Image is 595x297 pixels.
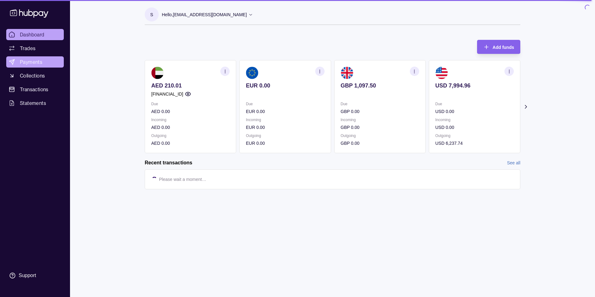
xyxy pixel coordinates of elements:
p: Incoming [341,116,419,123]
a: Dashboard [6,29,64,40]
a: Trades [6,43,64,54]
span: Add funds [493,45,514,50]
p: Incoming [246,116,324,123]
button: Add funds [477,40,520,54]
p: Outgoing [151,132,230,139]
p: GBP 0.00 [341,108,419,115]
a: Collections [6,70,64,81]
a: See all [507,159,520,166]
p: AED 0.00 [151,108,230,115]
p: Due [246,101,324,107]
p: USD 0.00 [435,124,514,131]
a: Transactions [6,84,64,95]
p: EUR 0.00 [246,124,324,131]
span: Payments [20,58,42,66]
span: Transactions [20,86,49,93]
h2: Recent transactions [145,159,192,166]
div: Support [19,272,36,279]
p: Outgoing [341,132,419,139]
p: s [150,11,153,18]
a: Statements [6,97,64,109]
a: Payments [6,56,64,68]
img: eu [246,67,258,79]
img: ae [151,67,164,79]
p: EUR 0.00 [246,108,324,115]
p: Incoming [435,116,514,123]
span: Statements [20,99,46,107]
img: gb [341,67,353,79]
img: us [435,67,448,79]
p: Hello, [EMAIL_ADDRESS][DOMAIN_NAME] [162,11,247,18]
p: Outgoing [435,132,514,139]
p: Due [435,101,514,107]
span: Collections [20,72,45,79]
p: Due [151,101,230,107]
p: Incoming [151,116,230,123]
span: Dashboard [20,31,45,38]
p: Outgoing [246,132,324,139]
p: AED 210.01 [151,82,230,89]
p: GBP 0.00 [341,140,419,147]
span: Trades [20,45,35,52]
p: EUR 0.00 [246,82,324,89]
p: AED 0.00 [151,124,230,131]
a: Support [6,269,64,282]
p: USD 6,237.74 [435,140,514,147]
p: [FINANCIAL_ID] [151,91,183,97]
p: GBP 1,097.50 [341,82,419,89]
p: Please wait a moment… [159,176,206,183]
p: USD 0.00 [435,108,514,115]
p: EUR 0.00 [246,140,324,147]
p: AED 0.00 [151,140,230,147]
p: GBP 0.00 [341,124,419,131]
p: Due [341,101,419,107]
p: USD 7,994.96 [435,82,514,89]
